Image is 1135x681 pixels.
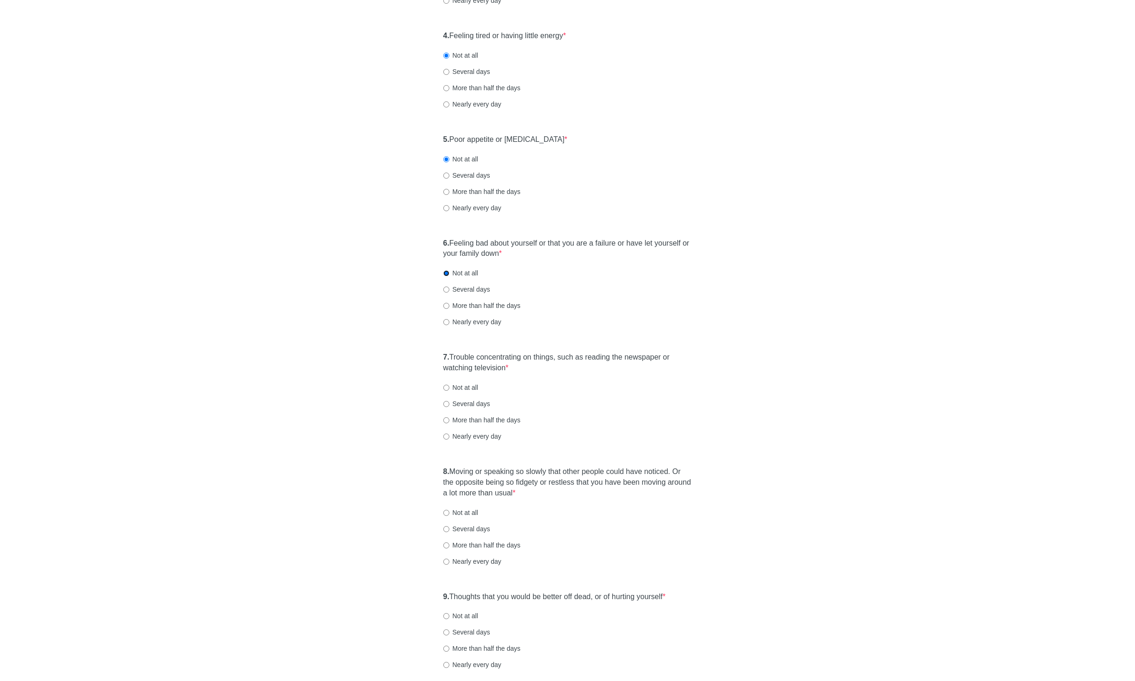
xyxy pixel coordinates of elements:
input: Not at all [443,385,449,391]
label: Several days [443,67,490,76]
input: More than half the days [443,303,449,309]
label: Nearly every day [443,432,501,441]
input: More than half the days [443,85,449,91]
label: Moving or speaking so slowly that other people could have noticed. Or the opposite being so fidge... [443,467,692,499]
label: Nearly every day [443,557,501,566]
label: Several days [443,524,490,534]
label: Nearly every day [443,100,501,109]
label: More than half the days [443,301,521,310]
strong: 8. [443,467,449,475]
label: Several days [443,171,490,180]
label: Feeling tired or having little energy [443,31,566,41]
label: Nearly every day [443,203,501,213]
label: Thoughts that you would be better off dead, or of hurting yourself [443,592,666,602]
label: More than half the days [443,187,521,196]
label: Not at all [443,51,478,60]
label: Poor appetite or [MEDICAL_DATA] [443,134,567,145]
label: Not at all [443,268,478,278]
input: Nearly every day [443,319,449,325]
input: Nearly every day [443,662,449,668]
label: Trouble concentrating on things, such as reading the newspaper or watching television [443,352,692,374]
strong: 4. [443,32,449,40]
label: Feeling bad about yourself or that you are a failure or have let yourself or your family down [443,238,692,260]
strong: 5. [443,135,449,143]
input: Not at all [443,270,449,276]
strong: 6. [443,239,449,247]
label: Several days [443,628,490,637]
strong: 7. [443,353,449,361]
label: Not at all [443,383,478,392]
label: Not at all [443,611,478,621]
input: Not at all [443,156,449,162]
input: Nearly every day [443,559,449,565]
input: Several days [443,629,449,635]
input: Several days [443,173,449,179]
strong: 9. [443,593,449,601]
input: Several days [443,69,449,75]
input: Not at all [443,53,449,59]
input: Nearly every day [443,101,449,107]
input: Several days [443,287,449,293]
label: Nearly every day [443,660,501,669]
label: More than half the days [443,644,521,653]
input: More than half the days [443,189,449,195]
input: Nearly every day [443,205,449,211]
input: More than half the days [443,542,449,548]
label: Nearly every day [443,317,501,327]
input: Not at all [443,510,449,516]
input: Several days [443,526,449,532]
input: More than half the days [443,417,449,423]
label: Several days [443,285,490,294]
input: Nearly every day [443,434,449,440]
label: Several days [443,399,490,408]
label: More than half the days [443,415,521,425]
label: Not at all [443,508,478,517]
label: More than half the days [443,541,521,550]
label: Not at all [443,154,478,164]
input: Not at all [443,613,449,619]
input: Several days [443,401,449,407]
input: More than half the days [443,646,449,652]
label: More than half the days [443,83,521,93]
